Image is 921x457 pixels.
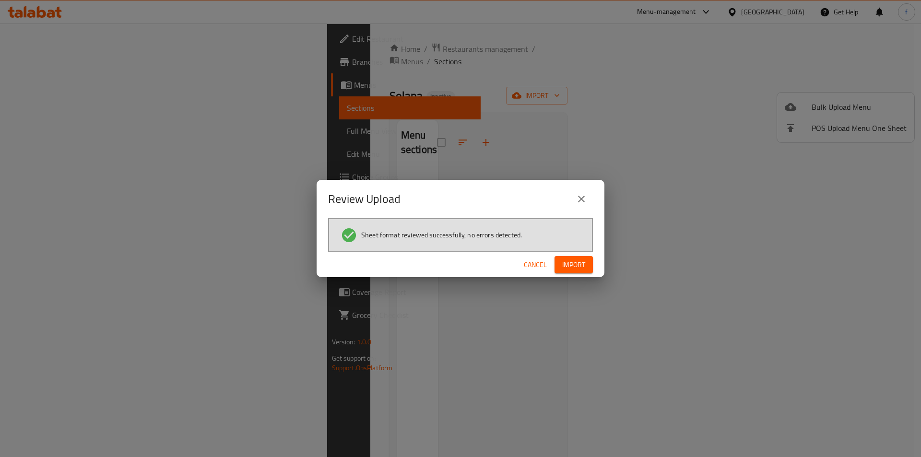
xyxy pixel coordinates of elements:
[570,187,593,211] button: close
[562,259,585,271] span: Import
[555,256,593,274] button: Import
[524,259,547,271] span: Cancel
[520,256,551,274] button: Cancel
[361,230,522,240] span: Sheet format reviewed successfully, no errors detected.
[328,191,401,207] h2: Review Upload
